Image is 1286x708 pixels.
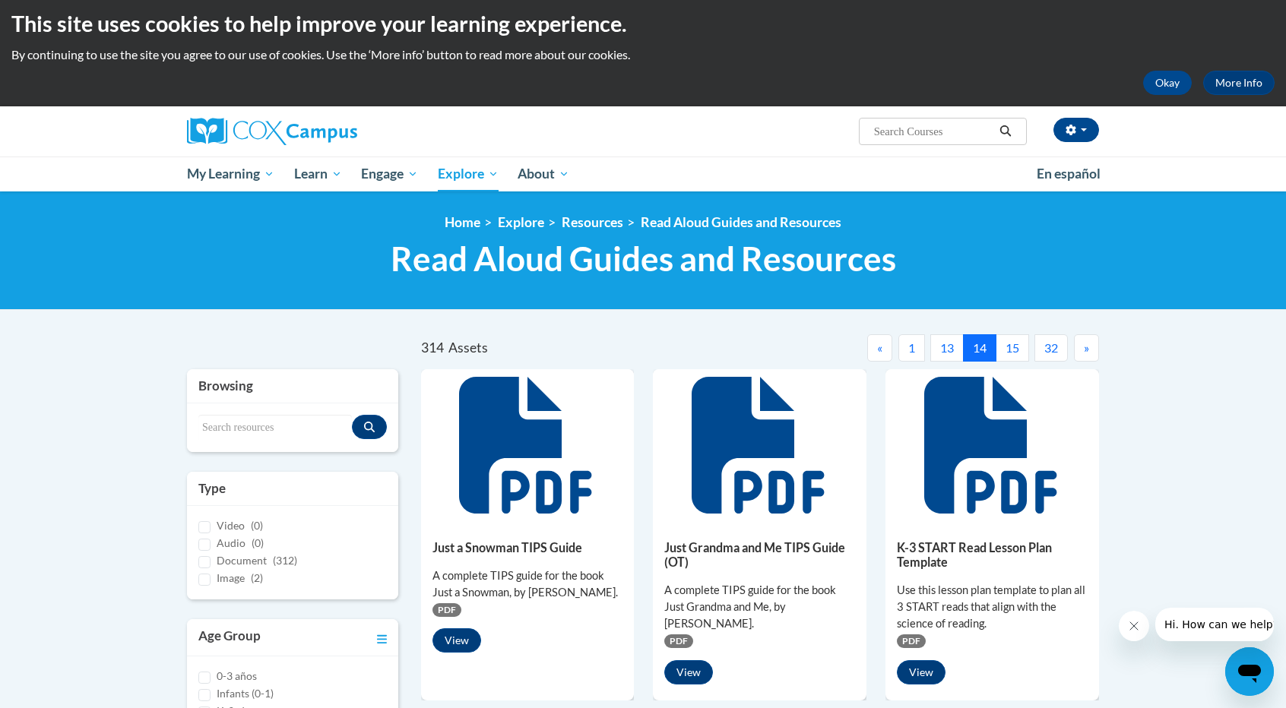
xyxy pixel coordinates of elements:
[294,165,342,183] span: Learn
[963,334,996,362] button: 14
[562,214,623,230] a: Resources
[445,214,480,230] a: Home
[1084,340,1089,355] span: »
[187,165,274,183] span: My Learning
[177,156,284,191] a: My Learning
[664,634,693,648] span: PDF
[432,540,623,555] h5: Just a Snowman TIPS Guide
[351,156,428,191] a: Engage
[251,519,263,532] span: (0)
[217,519,245,532] span: Video
[930,334,964,362] button: 13
[198,627,261,648] h3: Age Group
[498,214,544,230] a: Explore
[391,239,896,279] span: Read Aloud Guides and Resources
[873,122,994,141] input: Search Courses
[1143,71,1192,95] button: Okay
[217,571,245,584] span: Image
[284,156,352,191] a: Learn
[187,118,476,145] a: Cox Campus
[432,567,623,601] div: A complete TIPS guide for the book Just a Snowman, by [PERSON_NAME].
[508,156,580,191] a: About
[428,156,508,191] a: Explore
[518,165,569,183] span: About
[996,334,1029,362] button: 15
[877,340,882,355] span: «
[432,603,461,617] span: PDF
[664,660,713,684] button: View
[198,377,387,395] h3: Browsing
[994,122,1017,141] button: Search
[760,334,1099,362] nav: Pagination Navigation
[361,165,418,183] span: Engage
[198,415,352,441] input: Search resources
[1119,611,1149,641] iframe: Close message
[421,340,444,356] span: 314
[438,165,499,183] span: Explore
[897,540,1088,570] h5: K-3 START Read Lesson Plan Template
[898,334,925,362] button: 1
[11,46,1275,63] p: By continuing to use the site you agree to our use of cookies. Use the ‘More info’ button to read...
[11,8,1275,39] h2: This site uses cookies to help improve your learning experience.
[187,118,357,145] img: Cox Campus
[217,668,257,684] label: 0-3 años
[9,11,123,23] span: Hi. How can we help?
[198,479,387,498] h3: Type
[1225,647,1274,696] iframe: Button to launch messaging window
[377,627,387,648] a: Toggle collapse
[251,571,263,584] span: (2)
[897,582,1088,632] div: Use this lesson plan template to plan all 3 START reads that align with the science of reading.
[432,628,481,653] button: View
[1027,158,1110,190] a: En español
[1203,71,1275,95] a: More Info
[1074,334,1099,362] button: Next
[897,634,926,648] span: PDF
[1037,166,1101,182] span: En español
[897,660,945,684] button: View
[217,554,267,567] span: Document
[641,214,841,230] a: Read Aloud Guides and Resources
[217,685,274,702] label: Infants (0-1)
[664,582,855,632] div: A complete TIPS guide for the book Just Grandma and Me, by [PERSON_NAME].
[252,536,264,549] span: (0)
[217,536,245,549] span: Audio
[1053,118,1099,142] button: Account Settings
[352,415,387,439] button: Search resources
[664,540,855,570] h5: Just Grandma and Me TIPS Guide (OT)
[164,156,1122,191] div: Main menu
[448,340,488,356] span: Assets
[1155,608,1274,641] iframe: Message from company
[273,554,297,567] span: (312)
[867,334,892,362] button: Previous
[1034,334,1068,362] button: 32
